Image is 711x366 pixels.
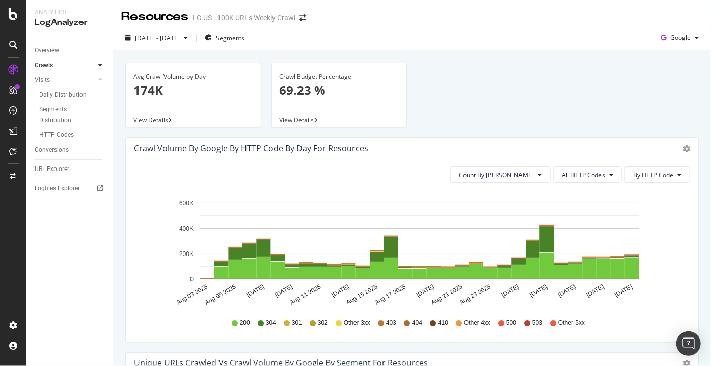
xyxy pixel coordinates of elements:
div: Overview [35,45,59,56]
a: Segments Distribution [39,104,105,126]
span: 302 [318,319,328,327]
text: 600K [179,200,194,207]
span: 404 [412,319,422,327]
button: By HTTP Code [624,166,690,183]
span: Google [670,33,691,42]
a: Visits [35,75,95,86]
text: 400K [179,225,194,232]
div: HTTP Codes [39,130,74,140]
text: [DATE] [585,283,606,299]
span: Segments [216,34,244,42]
div: Crawls [35,60,53,71]
a: HTTP Codes [39,130,105,140]
text: [DATE] [529,283,549,299]
text: Aug 05 2025 [204,283,237,306]
a: Overview [35,45,105,56]
div: Segments Distribution [39,104,96,126]
p: 69.23 % [280,81,399,99]
div: Crawl Volume by google by HTTP Code by Day for Resources [134,143,368,153]
a: Daily Distribution [39,90,105,100]
button: All HTTP Codes [553,166,622,183]
span: View Details [133,116,168,124]
div: Conversions [35,145,69,155]
a: URL Explorer [35,164,105,175]
span: 403 [386,319,396,327]
button: Google [657,30,703,46]
svg: A chart. [134,191,683,309]
a: Conversions [35,145,105,155]
div: LG US - 100K URLs Weekly Crawl [193,13,295,23]
span: By HTTP Code [633,171,673,179]
button: Count By [PERSON_NAME] [450,166,551,183]
text: [DATE] [557,283,577,299]
span: All HTTP Codes [562,171,605,179]
text: [DATE] [500,283,521,299]
div: Daily Distribution [39,90,87,100]
div: Visits [35,75,50,86]
div: Avg Crawl Volume by Day [133,72,253,81]
text: Aug 17 2025 [373,283,407,306]
div: Crawl Budget Percentage [280,72,399,81]
div: arrow-right-arrow-left [299,14,306,21]
div: Analytics [35,8,104,17]
span: 410 [438,319,448,327]
span: Other 4xx [464,319,490,327]
button: [DATE] - [DATE] [121,30,192,46]
span: Other 3xx [344,319,370,327]
span: 304 [266,319,276,327]
text: [DATE] [613,283,634,299]
text: Aug 11 2025 [289,283,322,306]
div: Logfiles Explorer [35,183,80,194]
span: [DATE] - [DATE] [135,34,180,42]
button: Segments [201,30,249,46]
span: Other 5xx [558,319,585,327]
p: 174K [133,81,253,99]
text: [DATE] [274,283,294,299]
span: 503 [532,319,542,327]
text: 200K [179,250,194,258]
div: Resources [121,8,188,25]
a: Logfiles Explorer [35,183,105,194]
text: Aug 03 2025 [175,283,209,306]
div: LogAnalyzer [35,17,104,29]
div: URL Explorer [35,164,69,175]
span: 500 [506,319,516,327]
span: 301 [292,319,302,327]
div: gear [683,145,690,152]
text: [DATE] [415,283,435,299]
text: Aug 23 2025 [458,283,492,306]
text: [DATE] [330,283,350,299]
text: [DATE] [245,283,266,299]
a: Crawls [35,60,95,71]
span: 200 [240,319,250,327]
text: 0 [190,276,194,283]
text: Aug 15 2025 [345,283,379,306]
text: Aug 21 2025 [430,283,464,306]
span: Count By Day [459,171,534,179]
div: Open Intercom Messenger [676,331,701,356]
span: View Details [280,116,314,124]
